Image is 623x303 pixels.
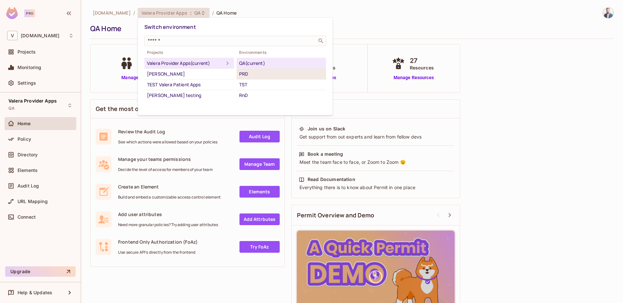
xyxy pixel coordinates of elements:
[144,23,196,30] span: Switch environment
[239,70,324,78] div: PRD
[147,91,231,99] div: [PERSON_NAME] testing
[239,91,324,99] div: RnD
[237,50,326,55] span: Environments
[239,59,324,67] div: QA (current)
[147,81,231,89] div: TEST Valera Patient Apps
[144,50,234,55] span: Projects
[147,59,224,67] div: Valera Provider Apps (current)
[147,70,231,78] div: [PERSON_NAME]
[239,81,324,89] div: TST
